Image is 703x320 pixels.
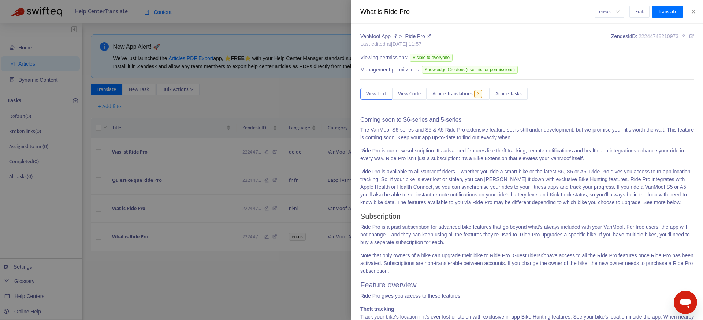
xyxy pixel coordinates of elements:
p: Ride Pro is a paid subscription for advanced bike features that go beyond what’s always included ... [360,223,694,246]
span: View Text [366,90,386,98]
a: VanMoof App [360,33,398,39]
div: Last edited at [DATE] 11:57 [360,40,431,48]
button: Close [688,8,699,15]
span: close [691,9,696,15]
span: 22244748210973 [639,33,678,39]
span: 3 [474,90,483,98]
span: en-us [599,6,620,17]
h2: Feature overview [360,280,694,289]
button: Article Translations3 [427,88,490,100]
button: View Text [360,88,392,100]
button: Edit [629,6,650,18]
span: Edit [635,8,644,16]
span: Management permissions: [360,66,420,74]
a: Ride Pro [405,33,431,39]
iframe: Button to launch messaging window [674,291,697,314]
p: Ride Pro is available to all VanMoof riders – whether you ride a smart bike or the latest S6, S5 ... [360,168,694,206]
span: Knowledge Creators (use this for permissions) [422,66,518,74]
p: The VanMoof S6-series and S5 & A5 Ride Pro extensive feature set is still under development, but ... [360,126,694,141]
span: Translate [658,8,677,16]
span: Viewing permissions: [360,54,408,62]
h4: Coming soon to S6-series and 5-series [360,116,694,123]
button: Article Tasks [490,88,528,100]
div: > [360,33,431,40]
div: What is Ride Pro [360,7,595,17]
span: Subscription [360,212,401,220]
p: Ride Pro is our new subscription. Its advanced features like theft tracking, remote notifications... [360,147,694,162]
p: Ride Pro gives you access to these features: [360,292,694,300]
span: Article Tasks [495,90,522,98]
span: View Code [398,90,421,98]
em: do [541,253,547,258]
span: Article Translations [432,90,473,98]
button: View Code [392,88,427,100]
strong: Theft tracking [360,306,394,312]
p: Note that only owners of a bike can upgrade their bike to Ride Pro. Guest riders have access to a... [360,252,694,275]
button: Translate [652,6,683,18]
span: Visible to everyone [410,54,453,62]
div: Zendesk ID: [611,33,694,48]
